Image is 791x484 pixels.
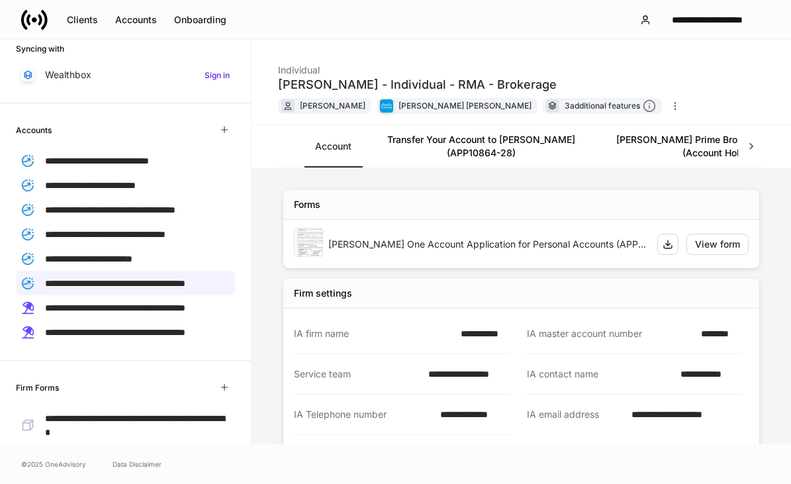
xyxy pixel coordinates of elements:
img: charles-schwab-BFYFdbvS.png [380,99,393,113]
div: Onboarding [174,13,226,26]
div: Accounts [115,13,157,26]
button: Clients [58,9,107,30]
div: IA firm name [294,327,453,340]
div: [PERSON_NAME] - Individual - RMA - Brokerage [278,77,557,93]
div: View form [695,238,740,251]
button: Accounts [107,9,165,30]
button: Onboarding [165,9,235,30]
a: Data Disclaimer [113,459,162,469]
div: IA master account number [527,327,693,340]
div: [PERSON_NAME] [300,99,365,112]
a: Account [304,125,362,168]
div: IA email address [527,408,624,422]
div: Service team [294,367,420,381]
div: Forms [294,198,320,211]
h6: Sign in [205,69,230,81]
div: [PERSON_NAME] [PERSON_NAME] [398,99,532,112]
h6: Syncing with [16,42,64,55]
div: Clients [67,13,98,26]
a: WealthboxSign in [16,63,235,87]
a: Transfer Your Account to [PERSON_NAME] (APP10864-28) [362,125,600,168]
h6: Accounts [16,124,52,136]
div: [PERSON_NAME] One Account Application for Personal Accounts (APP13582-45) [328,238,647,251]
div: IA contact name [527,367,673,381]
div: 3 additional features [565,99,656,113]
p: Wealthbox [45,68,91,81]
div: IA Telephone number [294,408,432,421]
div: Firm settings [294,287,352,300]
span: © 2025 OneAdvisory [21,459,86,469]
div: Individual [278,56,557,77]
button: View form [686,234,749,255]
h6: Firm Forms [16,381,59,394]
